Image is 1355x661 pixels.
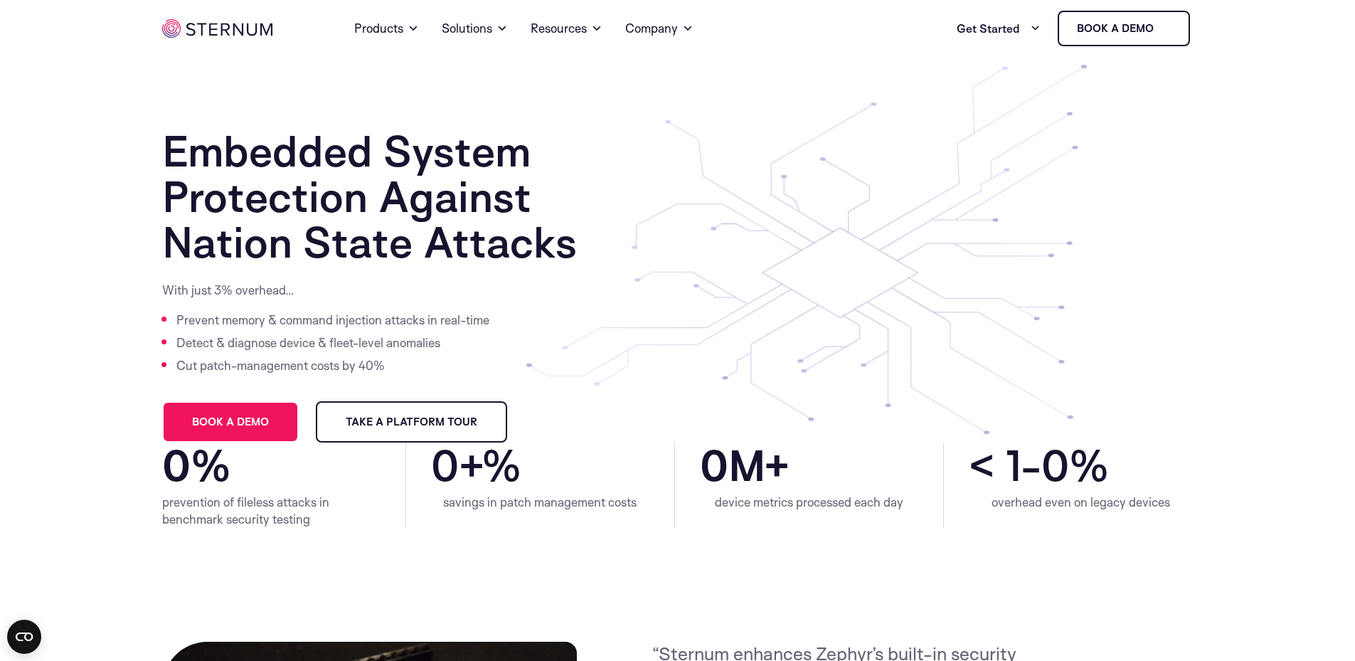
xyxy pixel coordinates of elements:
[7,620,41,654] button: Open CMP widget
[625,3,694,54] a: Company
[431,443,459,488] span: 0
[162,401,299,443] a: Book a demo
[459,443,649,488] span: +%
[700,443,728,488] span: 0
[1159,23,1171,34] img: sternum iot
[176,332,493,354] li: Detect & diagnose device & fleet-level anomalies
[969,443,1041,488] span: < 1-
[162,494,381,528] div: prevention of fileless attacks in benchmark security testing
[192,417,269,427] span: Book a demo
[176,309,493,332] li: Prevent memory & command injection attacks in real-time
[700,494,918,511] div: device metrics processed each day
[162,128,649,265] h1: Embedded System Protection Against Nation State Attacks
[162,19,272,38] img: sternum iot
[191,443,381,488] span: %
[1069,443,1193,488] span: %
[162,443,191,488] span: 0
[728,443,918,488] span: M+
[442,3,508,54] a: Solutions
[969,494,1193,511] div: overhead even on legacy devices
[431,494,649,511] div: savings in patch management costs
[1058,11,1190,46] a: Book a demo
[316,401,507,443] a: Take a Platform Tour
[1041,443,1069,488] span: 0
[176,354,493,377] li: Cut patch-management costs by 40%
[346,417,477,427] span: Take a Platform Tour
[957,14,1041,43] a: Get Started
[531,3,602,54] a: Resources
[354,3,419,54] a: Products
[162,282,493,299] p: With just 3% overhead…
